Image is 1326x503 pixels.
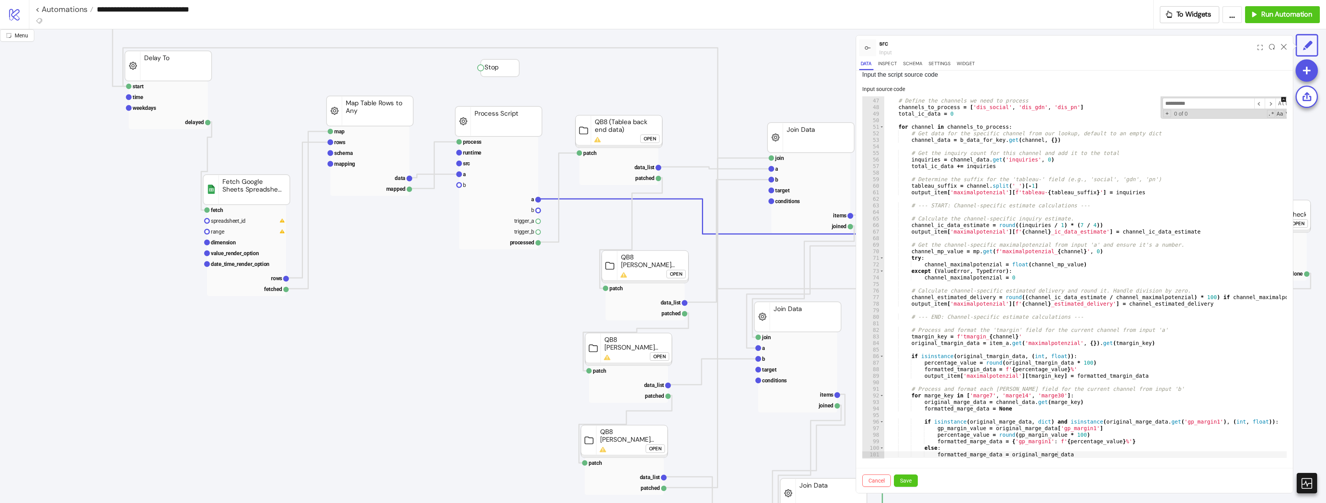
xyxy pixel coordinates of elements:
[862,189,884,196] div: 61
[589,460,602,466] text: patch
[862,333,884,340] div: 83
[862,85,910,93] label: Input source code
[1163,110,1171,117] span: Toggle Replace mode
[666,270,686,278] button: Open
[862,222,884,229] div: 66
[271,275,282,281] text: rows
[862,320,884,327] div: 81
[862,98,884,104] div: 47
[1276,110,1284,118] span: CaseSensitive Search
[862,438,884,445] div: 99
[609,285,623,291] text: patch
[820,392,833,398] text: items
[650,352,669,361] button: Open
[35,5,93,13] a: < Automations
[862,294,884,301] div: 77
[862,248,884,255] div: 70
[762,377,787,384] text: conditions
[880,255,884,261] span: Toggle code folding, rows 71 through 72
[640,474,660,480] text: data_list
[6,33,12,38] span: radius-bottomright
[862,373,884,379] div: 89
[762,334,771,340] text: join
[862,196,884,202] div: 62
[644,382,665,388] text: data_list
[862,156,884,163] div: 56
[862,70,1287,79] p: Input the script source code
[859,60,873,70] button: Data
[1222,6,1242,23] button: ...
[862,307,884,314] div: 79
[927,60,952,70] button: Settings
[1176,10,1212,19] span: To Widgets
[955,60,976,70] button: Widget
[1281,97,1286,102] span: up-square
[862,242,884,248] div: 69
[862,124,884,130] div: 51
[862,392,884,399] div: 92
[862,111,884,117] div: 49
[775,155,784,161] text: join
[531,207,534,213] text: b
[862,412,884,419] div: 95
[211,207,223,213] text: fetch
[653,352,666,361] div: Open
[862,458,884,464] div: 102
[880,268,884,274] span: Toggle code folding, rows 73 through 74
[211,218,246,224] text: spreadsheet_id
[862,399,884,405] div: 93
[334,139,345,145] text: rows
[1265,98,1276,109] span: ​
[862,327,884,333] div: 82
[649,444,661,453] div: Open
[862,170,884,176] div: 58
[463,160,470,167] text: src
[862,117,884,124] div: 50
[463,182,466,188] text: b
[862,104,884,111] div: 48
[862,183,884,189] div: 60
[879,48,1254,57] div: input
[1171,111,1191,117] span: 0 of 0
[531,196,534,202] text: a
[762,356,765,362] text: b
[880,124,884,130] span: Toggle code folding, rows 51 through 103
[1254,98,1265,109] span: ​
[862,288,884,294] div: 76
[1285,110,1293,118] span: Whole Word Search
[879,39,1254,48] div: src
[880,392,884,399] span: Toggle code folding, rows 92 through 103
[1160,6,1220,23] button: To Widgets
[877,60,899,70] button: Inspect
[593,368,606,374] text: patch
[395,175,406,181] text: data
[1245,6,1320,23] button: Run Automation
[661,299,681,306] text: data_list
[862,268,884,274] div: 73
[868,478,885,484] span: Cancel
[862,301,884,307] div: 78
[862,163,884,170] div: 57
[862,261,884,268] div: 72
[762,367,777,373] text: target
[862,137,884,143] div: 53
[862,150,884,156] div: 55
[1276,98,1291,109] span: Alt-Enter
[880,353,884,360] span: Toggle code folding, rows 86 through 89
[862,209,884,215] div: 64
[634,164,655,170] text: data_list
[775,177,778,183] text: b
[862,143,884,150] div: 54
[211,239,236,246] text: dimension
[762,345,765,351] text: a
[862,130,884,137] div: 52
[133,105,156,111] text: weekdays
[894,474,918,487] button: Save
[862,176,884,183] div: 59
[862,445,884,451] div: 100
[862,474,891,487] button: Cancel
[862,379,884,386] div: 90
[775,198,800,204] text: conditions
[862,360,884,366] div: 87
[862,281,884,288] div: 75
